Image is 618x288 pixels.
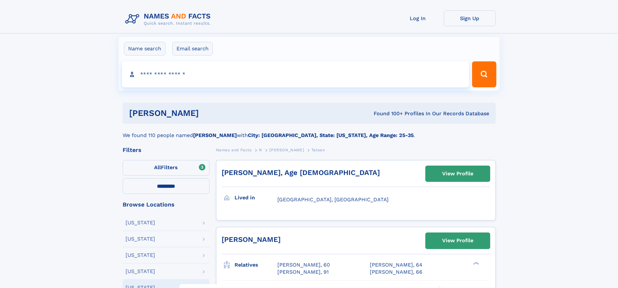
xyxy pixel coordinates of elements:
a: N [259,146,262,154]
b: [PERSON_NAME] [193,132,237,138]
h3: Relatives [235,259,277,270]
h1: [PERSON_NAME] [129,109,286,117]
a: Names and Facts [216,146,252,154]
img: Logo Names and Facts [123,10,216,28]
span: [PERSON_NAME] [269,148,304,152]
div: Found 100+ Profiles In Our Records Database [286,110,489,117]
a: [PERSON_NAME], 66 [370,269,422,276]
span: [GEOGRAPHIC_DATA], [GEOGRAPHIC_DATA] [277,196,389,203]
span: N [259,148,262,152]
a: [PERSON_NAME], Age [DEMOGRAPHIC_DATA] [222,169,380,177]
label: Filters [123,160,210,176]
a: [PERSON_NAME] [222,235,281,244]
b: City: [GEOGRAPHIC_DATA], State: [US_STATE], Age Range: 25-35 [248,132,414,138]
div: [US_STATE] [126,236,155,242]
a: View Profile [426,233,490,248]
div: We found 110 people named with . [123,124,496,139]
div: View Profile [442,166,473,181]
a: View Profile [426,166,490,182]
div: Filters [123,147,210,153]
button: Search Button [472,61,496,87]
a: [PERSON_NAME], 60 [277,261,330,269]
input: search input [122,61,469,87]
div: View Profile [442,233,473,248]
div: [US_STATE] [126,220,155,225]
a: Log In [392,10,444,26]
div: [US_STATE] [126,253,155,258]
div: ❯ [472,261,479,265]
span: Taleen [311,148,325,152]
label: Name search [124,42,165,56]
a: [PERSON_NAME] [269,146,304,154]
label: Email search [172,42,213,56]
div: [US_STATE] [126,269,155,274]
a: [PERSON_NAME], 91 [277,269,329,276]
span: All [154,164,161,170]
a: Sign Up [444,10,496,26]
div: Browse Locations [123,202,210,207]
h3: Lived in [235,192,277,203]
a: [PERSON_NAME], 64 [370,261,422,269]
